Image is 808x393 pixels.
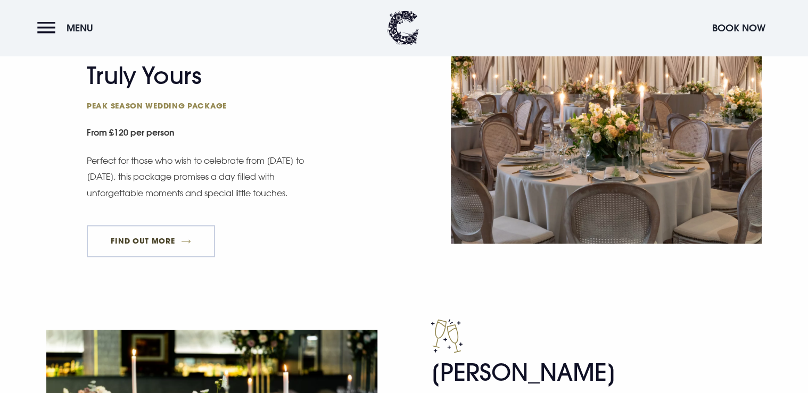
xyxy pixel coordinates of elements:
button: Menu [37,16,98,39]
span: Menu [67,22,93,34]
button: Book Now [707,16,771,39]
h2: Truly Yours [87,62,294,111]
img: Wedding reception at a Wedding Venue Northern Ireland [451,37,762,244]
span: Peak season wedding package [87,101,294,111]
small: From £120 per person [87,122,398,146]
a: FIND OUT MORE [87,225,215,257]
img: Champagne icon [431,319,463,353]
img: Clandeboye Lodge [387,11,419,45]
p: Perfect for those who wish to celebrate from [DATE] to [DATE], this package promises a day filled... [87,153,305,201]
